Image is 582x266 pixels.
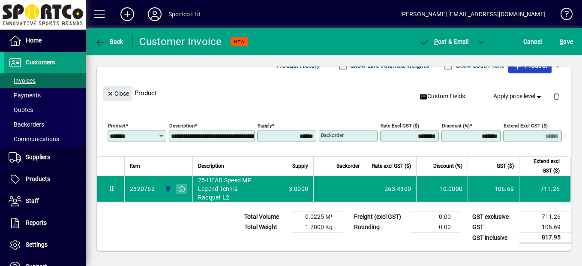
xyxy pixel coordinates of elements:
[4,212,86,234] a: Reports
[416,176,468,202] td: 10.0000
[521,34,544,49] button: Cancel
[490,89,546,104] button: Apply price level
[169,123,195,129] mat-label: Description
[108,123,126,129] mat-label: Product
[504,123,548,129] mat-label: Extend excl GST ($)
[4,117,86,132] a: Backorders
[410,212,461,222] td: 0.00
[519,222,571,233] td: 106.69
[560,35,573,48] span: ave
[86,34,133,49] app-page-header-button: Back
[554,2,571,30] a: Knowledge Base
[546,92,567,100] app-page-header-button: Delete
[240,222,291,233] td: Total Weight
[350,222,410,233] td: Rounding
[519,233,571,243] td: 817.95
[508,58,552,73] button: Product
[4,147,86,168] a: Suppliers
[103,86,132,101] button: Close
[468,212,519,222] td: GST exclusive
[468,222,519,233] td: GST
[9,106,33,113] span: Quotes
[468,233,519,243] td: GST inclusive
[519,212,571,222] td: 711.26
[4,88,86,103] a: Payments
[4,169,86,190] a: Products
[321,132,344,138] mat-label: Backorder
[434,38,438,45] span: P
[420,92,465,101] span: Custom Fields
[9,121,44,128] span: Backorders
[168,7,201,21] div: Sportco Ltd
[139,35,222,48] div: Customer Invoice
[107,87,129,101] span: Close
[415,34,473,49] button: Post & Email
[258,123,272,129] mat-label: Supply
[558,34,575,49] button: Save
[4,103,86,117] a: Quotes
[433,161,462,171] span: Discount (%)
[4,73,86,88] a: Invoices
[26,59,55,66] span: Customers
[26,219,47,226] span: Reports
[4,234,86,256] a: Settings
[292,161,308,171] span: Supply
[4,30,86,51] a: Home
[381,123,419,129] mat-label: Rate excl GST ($)
[26,241,48,248] span: Settings
[141,6,168,22] button: Profile
[234,39,245,45] span: NEW
[419,38,469,45] span: ost & Email
[9,92,41,99] span: Payments
[130,161,140,171] span: Item
[493,92,543,101] span: Apply price level
[26,154,50,160] span: Suppliers
[291,212,343,222] td: 0.0225 M³
[162,184,172,193] span: Sportco Ltd Warehouse
[442,123,470,129] mat-label: Discount (%)
[523,35,542,48] span: Cancel
[519,176,570,202] td: 711.26
[198,176,257,202] span: 25-HEAD Speed MP Legend Tennis Racquet L2
[273,58,324,73] button: Product History
[101,89,135,97] app-page-header-button: Close
[525,157,560,175] span: Extend excl GST ($)
[336,161,360,171] span: Backorder
[26,175,50,182] span: Products
[240,212,291,222] td: Total Volume
[93,34,126,49] button: Back
[370,184,411,193] div: 263.4300
[350,212,410,222] td: Freight (excl GST)
[468,176,519,202] td: 106.69
[497,161,514,171] span: GST ($)
[198,161,224,171] span: Description
[372,161,411,171] span: Rate excl GST ($)
[26,197,39,204] span: Staff
[130,184,155,193] div: 2320762
[400,7,546,21] div: [PERSON_NAME] [EMAIL_ADDRESS][DOMAIN_NAME]
[410,222,461,233] td: 0.00
[4,190,86,212] a: Staff
[546,86,567,106] button: Delete
[9,136,59,142] span: Communications
[26,37,42,44] span: Home
[114,6,141,22] button: Add
[291,222,343,233] td: 1.2000 Kg
[9,77,36,84] span: Invoices
[560,38,563,45] span: S
[289,184,309,193] span: 3.0000
[95,38,123,45] span: Back
[416,89,468,104] button: Custom Fields
[97,77,571,109] div: Product
[4,132,86,146] a: Communications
